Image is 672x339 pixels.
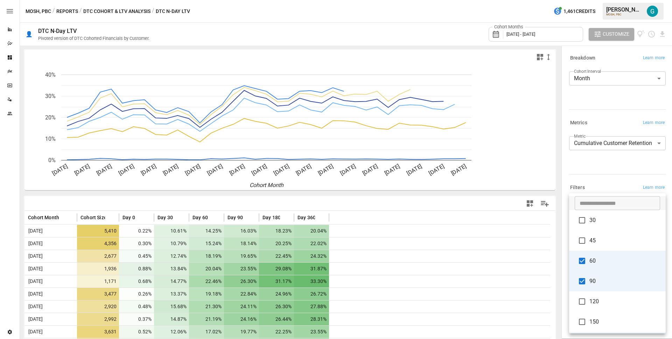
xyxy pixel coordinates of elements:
[589,318,660,326] span: 150
[589,257,660,265] span: 60
[589,216,660,224] span: 30
[589,297,660,306] span: 120
[589,236,660,245] span: 45
[589,277,660,285] span: 90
